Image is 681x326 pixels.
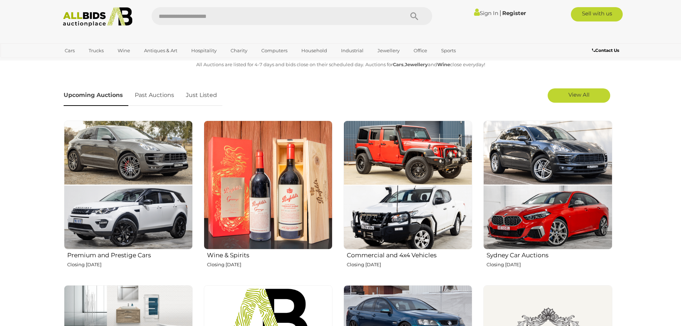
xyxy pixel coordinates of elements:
[347,250,472,259] h2: Commercial and 4x4 Vehicles
[487,250,612,259] h2: Sydney Car Auctions
[67,261,193,269] p: Closing [DATE]
[297,45,332,57] a: Household
[483,120,612,279] a: Sydney Car Auctions Closing [DATE]
[64,60,618,69] p: All Auctions are listed for 4-7 days and bids close on their scheduled day. Auctions for , and cl...
[502,10,526,16] a: Register
[84,45,108,57] a: Trucks
[474,10,498,16] a: Sign In
[499,9,501,17] span: |
[592,48,619,53] b: Contact Us
[257,45,292,57] a: Computers
[139,45,182,57] a: Antiques & Art
[204,121,332,249] img: Wine & Spirits
[483,121,612,249] img: Sydney Car Auctions
[181,85,222,106] a: Just Listed
[207,250,332,259] h2: Wine & Spirits
[347,261,472,269] p: Closing [DATE]
[64,120,193,279] a: Premium and Prestige Cars Closing [DATE]
[336,45,368,57] a: Industrial
[203,120,332,279] a: Wine & Spirits Closing [DATE]
[129,85,179,106] a: Past Auctions
[568,91,589,98] span: View All
[409,45,432,57] a: Office
[59,7,137,27] img: Allbids.com.au
[64,85,128,106] a: Upcoming Auctions
[113,45,135,57] a: Wine
[436,45,460,57] a: Sports
[393,62,404,67] strong: Cars
[437,62,450,67] strong: Wine
[67,250,193,259] h2: Premium and Prestige Cars
[343,120,472,279] a: Commercial and 4x4 Vehicles Closing [DATE]
[207,261,332,269] p: Closing [DATE]
[571,7,623,21] a: Sell with us
[373,45,404,57] a: Jewellery
[396,7,432,25] button: Search
[60,57,120,68] a: [GEOGRAPHIC_DATA]
[226,45,252,57] a: Charity
[344,121,472,249] img: Commercial and 4x4 Vehicles
[487,261,612,269] p: Closing [DATE]
[548,88,610,103] a: View All
[187,45,221,57] a: Hospitality
[60,45,79,57] a: Cars
[64,121,193,249] img: Premium and Prestige Cars
[592,47,621,54] a: Contact Us
[405,62,428,67] strong: Jewellery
